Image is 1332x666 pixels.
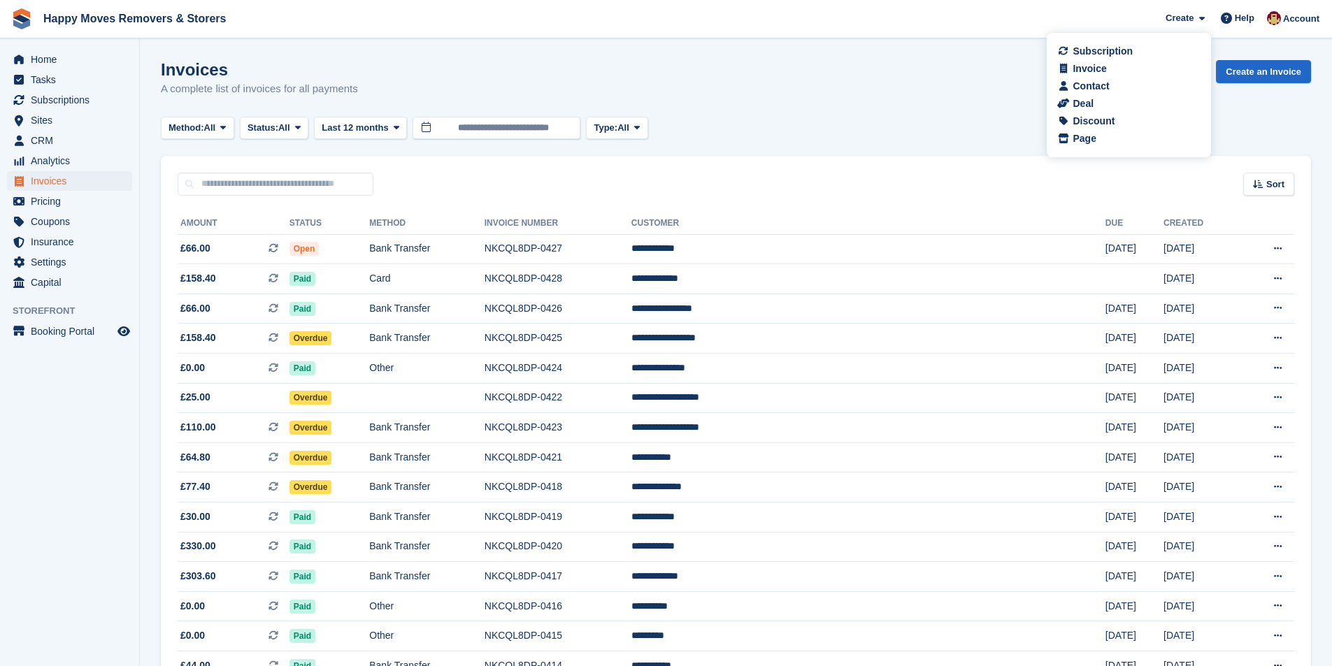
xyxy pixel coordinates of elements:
[13,304,139,318] span: Storefront
[369,472,485,502] td: Bank Transfer
[31,50,115,69] span: Home
[289,480,332,494] span: Overdue
[1163,532,1239,562] td: [DATE]
[180,628,205,643] span: £0.00
[1073,44,1133,59] div: Subscription
[586,117,647,140] button: Type: All
[369,354,485,384] td: Other
[369,294,485,324] td: Bank Transfer
[485,413,631,443] td: NKCQL8DP-0423
[1163,442,1239,472] td: [DATE]
[7,50,132,69] a: menu
[7,232,132,252] a: menu
[31,191,115,211] span: Pricing
[1163,562,1239,592] td: [DATE]
[1163,621,1239,651] td: [DATE]
[1073,131,1096,146] div: Page
[1163,413,1239,443] td: [DATE]
[485,442,631,472] td: NKCQL8DP-0421
[1105,442,1163,472] td: [DATE]
[161,117,234,140] button: Method: All
[7,321,132,341] a: menu
[485,212,631,235] th: Invoice Number
[31,232,115,252] span: Insurance
[1105,502,1163,533] td: [DATE]
[485,532,631,562] td: NKCQL8DP-0420
[485,324,631,354] td: NKCQL8DP-0425
[1105,354,1163,384] td: [DATE]
[7,131,132,150] a: menu
[1060,114,1198,129] a: Discount
[31,90,115,110] span: Subscriptions
[485,502,631,533] td: NKCQL8DP-0419
[115,323,132,340] a: Preview store
[631,212,1105,235] th: Customer
[31,321,115,341] span: Booking Portal
[289,212,370,235] th: Status
[1060,44,1198,59] a: Subscription
[7,90,132,110] a: menu
[1060,61,1198,76] a: Invoice
[1105,383,1163,413] td: [DATE]
[617,121,629,135] span: All
[1163,294,1239,324] td: [DATE]
[7,151,132,171] a: menu
[7,191,132,211] a: menu
[7,70,132,89] a: menu
[1105,324,1163,354] td: [DATE]
[1235,11,1254,25] span: Help
[278,121,290,135] span: All
[289,510,315,524] span: Paid
[289,302,315,316] span: Paid
[1073,79,1109,94] div: Contact
[485,562,631,592] td: NKCQL8DP-0417
[289,331,332,345] span: Overdue
[31,252,115,272] span: Settings
[289,600,315,614] span: Paid
[485,354,631,384] td: NKCQL8DP-0424
[1216,60,1311,83] a: Create an Invoice
[369,212,485,235] th: Method
[248,121,278,135] span: Status:
[180,241,210,256] span: £66.00
[31,212,115,231] span: Coupons
[31,70,115,89] span: Tasks
[7,212,132,231] a: menu
[31,131,115,150] span: CRM
[485,591,631,621] td: NKCQL8DP-0416
[1073,96,1094,111] div: Deal
[485,383,631,413] td: NKCQL8DP-0422
[31,151,115,171] span: Analytics
[161,60,358,79] h1: Invoices
[180,420,216,435] span: £110.00
[180,479,210,494] span: £77.40
[369,442,485,472] td: Bank Transfer
[7,273,132,292] a: menu
[1105,212,1163,235] th: Due
[1267,11,1281,25] img: Steven Fry
[1060,79,1198,94] a: Contact
[1060,96,1198,111] a: Deal
[289,540,315,553] span: Paid
[1105,234,1163,264] td: [DATE]
[485,234,631,264] td: NKCQL8DP-0427
[1163,383,1239,413] td: [DATE]
[369,532,485,562] td: Bank Transfer
[1163,264,1239,294] td: [DATE]
[180,361,205,375] span: £0.00
[180,599,205,614] span: £0.00
[1283,12,1319,26] span: Account
[31,273,115,292] span: Capital
[180,450,210,465] span: £64.80
[289,421,332,435] span: Overdue
[369,324,485,354] td: Bank Transfer
[485,621,631,651] td: NKCQL8DP-0415
[1163,212,1239,235] th: Created
[369,264,485,294] td: Card
[161,81,358,97] p: A complete list of invoices for all payments
[485,294,631,324] td: NKCQL8DP-0426
[240,117,308,140] button: Status: All
[169,121,204,135] span: Method:
[369,234,485,264] td: Bank Transfer
[1060,131,1198,146] a: Page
